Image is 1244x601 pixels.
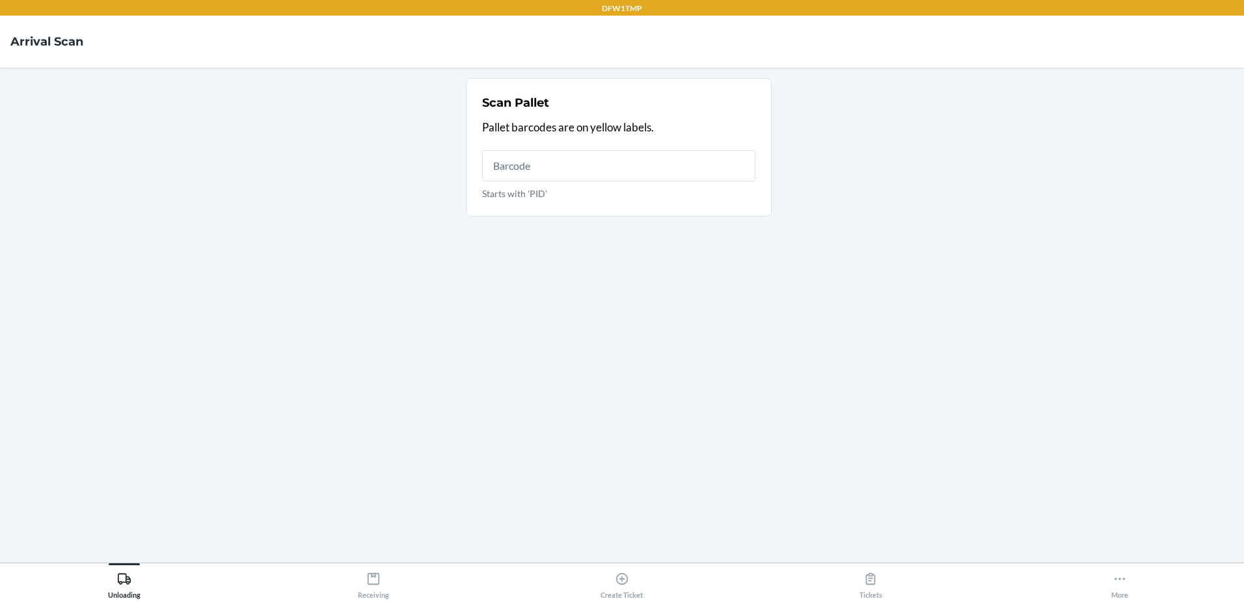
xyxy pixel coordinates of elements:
button: Tickets [746,563,995,599]
h4: Arrival Scan [10,33,83,50]
div: More [1111,567,1128,599]
input: Starts with 'PID' [482,150,755,181]
div: Unloading [108,567,141,599]
p: DFW1TMP [602,3,642,14]
div: Receiving [358,567,389,599]
button: Receiving [249,563,497,599]
button: Create Ticket [498,563,746,599]
p: Starts with 'PID' [482,187,755,200]
div: Tickets [859,567,882,599]
p: Pallet barcodes are on yellow labels. [482,119,755,136]
div: Create Ticket [601,567,643,599]
h2: Scan Pallet [482,94,549,111]
button: More [995,563,1244,599]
